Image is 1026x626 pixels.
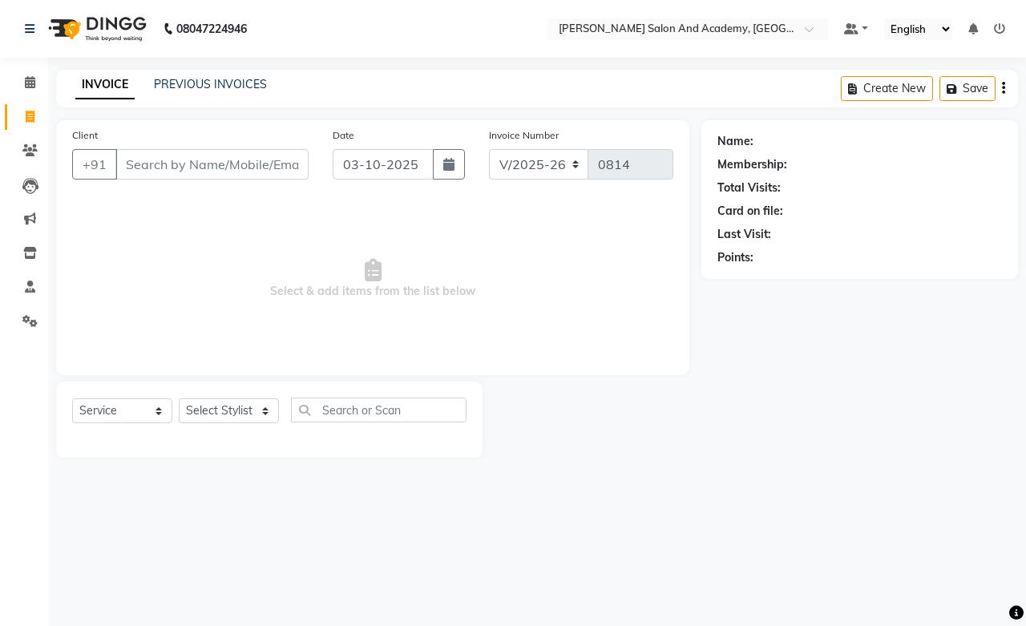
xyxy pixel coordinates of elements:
[717,156,787,173] div: Membership:
[333,128,354,143] label: Date
[72,199,673,359] span: Select & add items from the list below
[939,76,996,101] button: Save
[41,6,151,51] img: logo
[717,203,783,220] div: Card on file:
[841,76,933,101] button: Create New
[717,180,781,196] div: Total Visits:
[72,149,117,180] button: +91
[176,6,247,51] b: 08047224946
[75,71,135,99] a: INVOICE
[72,128,98,143] label: Client
[291,398,467,422] input: Search or Scan
[489,128,559,143] label: Invoice Number
[115,149,309,180] input: Search by Name/Mobile/Email/Code
[154,77,267,91] a: PREVIOUS INVOICES
[717,249,753,266] div: Points:
[717,226,771,243] div: Last Visit:
[717,133,753,150] div: Name:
